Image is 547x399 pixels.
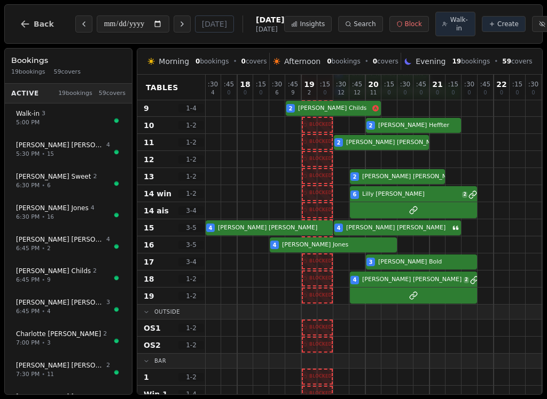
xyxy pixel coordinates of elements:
span: 18 [144,274,154,284]
button: Charlotte [PERSON_NAME]27:00 PM•3 [9,324,128,353]
span: • [42,339,45,347]
button: [PERSON_NAME] Sweet26:30 PM•6 [9,166,128,196]
span: 6:30 PM [16,213,40,222]
span: [PERSON_NAME] Childs [298,104,370,113]
span: 3 [369,258,373,266]
span: : 30 [272,81,282,87]
span: [PERSON_NAME] Childs [16,267,91,275]
span: Create [497,20,519,28]
span: : 30 [208,81,218,87]
span: • [365,57,369,66]
span: 17 [144,257,154,267]
span: [PERSON_NAME] [PERSON_NAME] [16,141,104,149]
span: • [42,276,45,284]
span: 11 [144,137,154,148]
span: 6 [353,190,357,198]
button: [PERSON_NAME] Childs26:45 PM•9 [9,261,128,290]
button: [PERSON_NAME] [PERSON_NAME]46:45 PM•2 [9,229,128,259]
span: : 15 [384,81,394,87]
span: : 45 [480,81,490,87]
span: • [42,150,45,158]
span: 9 [47,276,50,284]
span: bookings [452,57,490,66]
span: 0 [436,90,439,95]
span: 19 bookings [58,89,92,98]
span: • [494,57,498,66]
span: [PERSON_NAME] [PERSON_NAME] [16,235,104,244]
span: Outside [154,308,180,316]
span: 5:30 PM [16,150,40,159]
span: 6:45 PM [16,244,40,253]
span: 13 [144,171,154,182]
span: 3 - 4 [178,258,204,266]
span: covers [373,57,398,66]
span: • [42,213,45,221]
span: 0 [323,90,326,95]
span: 7:00 PM [16,339,40,348]
span: 1 - 2 [178,138,204,147]
span: : 15 [256,81,266,87]
span: Insights [300,20,325,28]
span: 2 [93,172,97,181]
span: 18 [240,81,250,88]
span: 12 [338,90,345,95]
span: : 30 [336,81,346,87]
span: 2 [103,330,107,339]
span: : 30 [528,81,538,87]
span: 11 [370,90,377,95]
span: 20 [368,81,378,88]
span: 21 [432,81,442,88]
span: 16 [144,240,154,250]
span: 2 [464,277,469,283]
span: 4 [47,307,50,315]
span: bookings [196,57,229,66]
span: 0 [515,90,519,95]
span: 2 [462,191,467,198]
span: 4 [337,224,341,232]
span: 0 [387,90,390,95]
span: 0 [467,90,471,95]
span: 3 [42,109,45,118]
span: Active [11,89,39,98]
button: [PERSON_NAME] [PERSON_NAME]36:45 PM•4 [9,292,128,322]
span: 2 [106,361,110,370]
span: covers [502,57,532,66]
span: 1 [144,372,149,382]
svg: Customer message [452,225,459,231]
span: Evening [416,56,446,67]
span: 0 [451,90,455,95]
span: : 15 [448,81,458,87]
span: 19 [144,291,154,301]
span: 0 [327,58,331,65]
span: Bar [154,357,166,365]
span: 10 [144,120,154,131]
span: [PERSON_NAME] [PERSON_NAME] [218,224,333,233]
span: 0 [196,58,200,65]
button: Walk-in [435,12,475,36]
span: OS2 [144,340,161,350]
span: 1 - 2 [178,324,204,332]
span: 59 [502,58,511,65]
span: [PERSON_NAME] [PERSON_NAME] [362,172,462,181]
span: : 45 [352,81,362,87]
span: 59 covers [54,68,81,77]
span: [PERSON_NAME] [PERSON_NAME] [346,224,450,233]
button: Search [338,16,382,32]
span: 3 [47,339,50,347]
span: 2 [47,244,50,252]
span: 6:30 PM [16,181,40,190]
span: [PERSON_NAME] [PERSON_NAME] [346,138,446,147]
span: 0 [244,90,247,95]
button: Previous day [75,15,92,33]
span: • [233,57,237,66]
span: 6:45 PM [16,276,40,285]
span: 4 [353,276,357,284]
span: 3 - 5 [178,224,204,232]
button: Back [11,11,62,37]
span: Back [34,20,54,28]
span: Tables [146,82,178,93]
span: 4 [273,241,277,249]
span: 0 [500,90,503,95]
button: [PERSON_NAME] [PERSON_NAME]45:30 PM•15 [9,135,128,164]
span: [PERSON_NAME] Jones [282,241,397,250]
